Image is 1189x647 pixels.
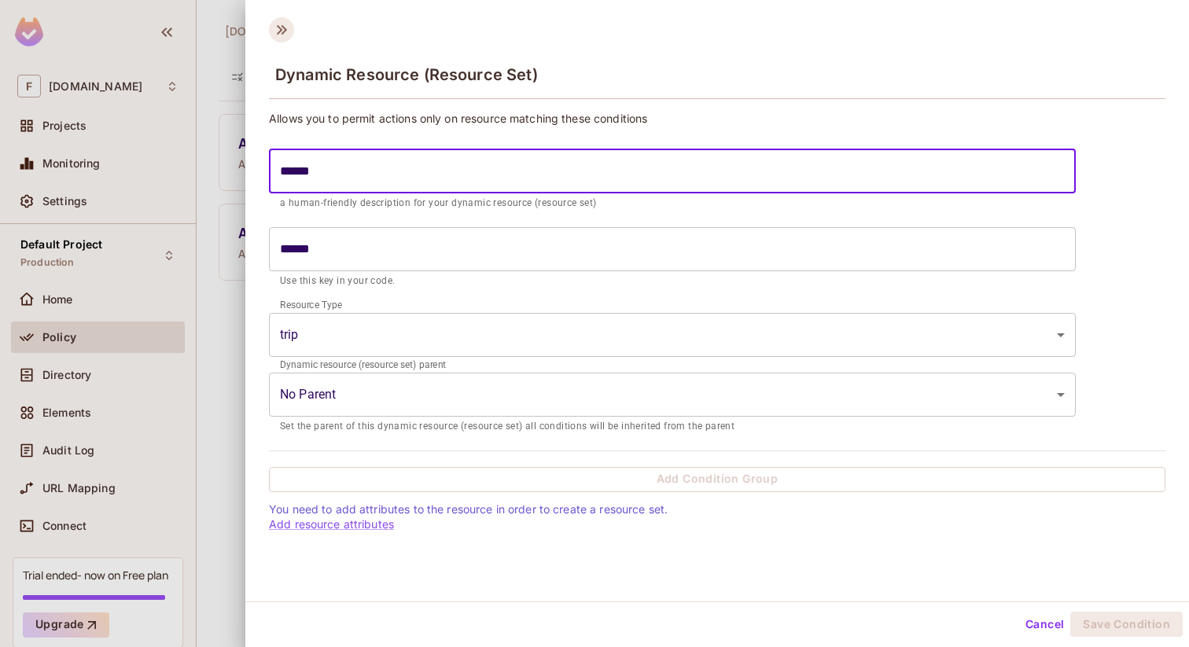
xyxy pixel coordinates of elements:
a: Add resource attributes [269,517,394,531]
button: Save Condition [1070,612,1183,637]
p: Set the parent of this dynamic resource (resource set) all conditions will be inherited from the ... [280,419,1065,435]
p: a human-friendly description for your dynamic resource (resource set) [280,196,1065,211]
div: Without label [269,373,1076,417]
label: Dynamic resource (resource set) parent [280,358,446,371]
p: Allows you to permit actions only on resource matching these conditions [269,111,1165,126]
label: Resource Type [280,298,342,311]
div: Without label [269,313,1076,357]
span: Dynamic Resource (Resource Set) [275,65,538,84]
p: You need to add attributes to the resource in order to create a resource set. [269,502,1165,531]
button: Cancel [1019,612,1070,637]
button: Add Condition Group [269,467,1165,492]
p: Use this key in your code. [280,274,1065,289]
